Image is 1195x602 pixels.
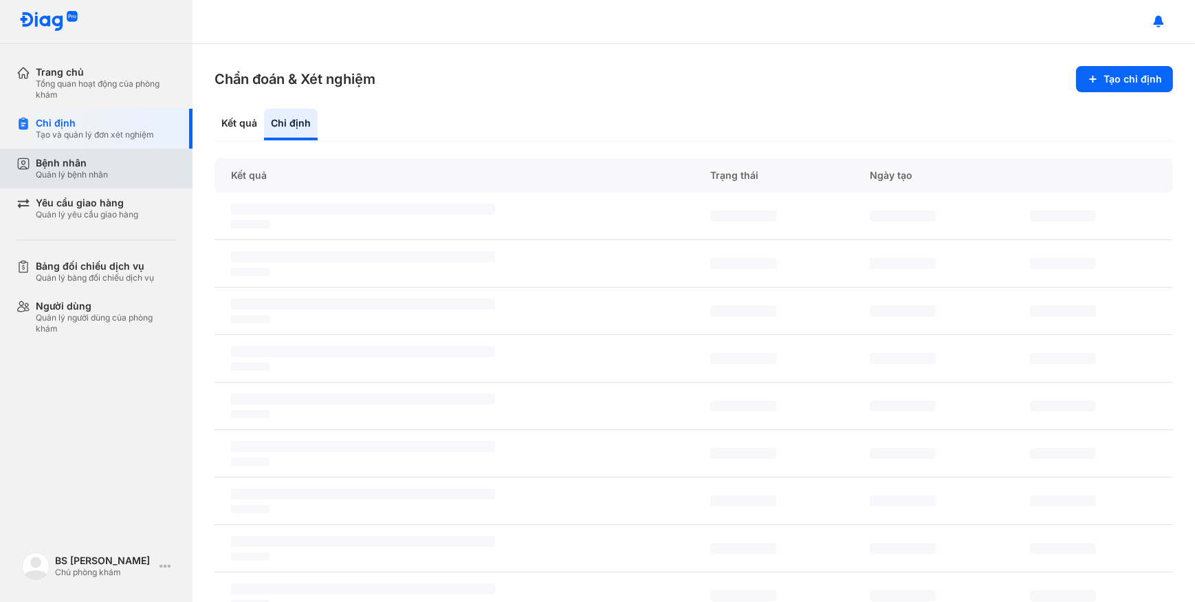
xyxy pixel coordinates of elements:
[215,69,375,89] h3: Chẩn đoán & Xét nghiệm
[710,353,776,364] span: ‌
[36,157,108,169] div: Bệnh nhân
[231,220,270,228] span: ‌
[231,488,495,499] span: ‌
[1030,353,1096,364] span: ‌
[870,448,936,459] span: ‌
[870,400,936,411] span: ‌
[710,305,776,316] span: ‌
[870,590,936,601] span: ‌
[231,410,270,418] span: ‌
[1076,66,1173,92] button: Tạo chỉ định
[231,552,270,561] span: ‌
[710,211,776,222] span: ‌
[36,117,154,129] div: Chỉ định
[710,495,776,506] span: ‌
[36,78,176,100] div: Tổng quan hoạt động của phòng khám
[710,543,776,554] span: ‌
[1030,495,1096,506] span: ‌
[870,258,936,269] span: ‌
[36,300,176,312] div: Người dùng
[55,555,154,567] div: BS [PERSON_NAME]
[1030,400,1096,411] span: ‌
[231,505,270,513] span: ‌
[36,312,176,334] div: Quản lý người dùng của phòng khám
[1030,258,1096,269] span: ‌
[710,448,776,459] span: ‌
[231,363,270,371] span: ‌
[36,169,108,180] div: Quản lý bệnh nhân
[231,204,495,215] span: ‌
[231,299,495,310] span: ‌
[36,66,176,78] div: Trang chủ
[36,209,138,220] div: Quản lý yêu cầu giao hàng
[231,346,495,357] span: ‌
[231,394,495,405] span: ‌
[870,211,936,222] span: ‌
[1030,590,1096,601] span: ‌
[36,272,154,283] div: Quản lý bảng đối chiếu dịch vụ
[231,315,270,323] span: ‌
[710,258,776,269] span: ‌
[36,129,154,140] div: Tạo và quản lý đơn xét nghiệm
[36,260,154,272] div: Bảng đối chiếu dịch vụ
[231,441,495,452] span: ‌
[1030,543,1096,554] span: ‌
[853,158,1013,193] div: Ngày tạo
[215,109,264,140] div: Kết quả
[231,251,495,262] span: ‌
[231,458,270,466] span: ‌
[1030,305,1096,316] span: ‌
[710,400,776,411] span: ‌
[1030,211,1096,222] span: ‌
[231,268,270,276] span: ‌
[19,11,78,32] img: logo
[870,353,936,364] span: ‌
[1030,448,1096,459] span: ‌
[231,536,495,547] span: ‌
[55,567,154,578] div: Chủ phòng khám
[710,590,776,601] span: ‌
[215,158,694,193] div: Kết quả
[231,583,495,594] span: ‌
[694,158,853,193] div: Trạng thái
[870,495,936,506] span: ‌
[870,305,936,316] span: ‌
[36,197,138,209] div: Yêu cầu giao hàng
[264,109,318,140] div: Chỉ định
[22,552,50,580] img: logo
[870,543,936,554] span: ‌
